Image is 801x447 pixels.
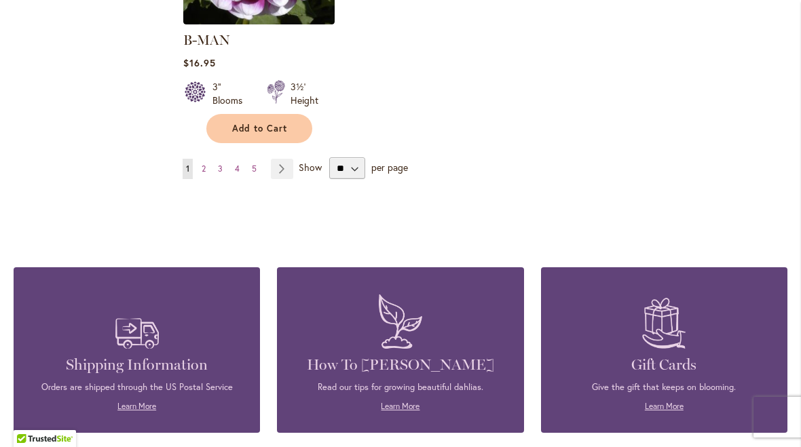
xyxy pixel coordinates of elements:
[381,401,420,411] a: Learn More
[117,401,156,411] a: Learn More
[183,14,335,27] a: B-MAN
[561,381,767,393] p: Give the gift that keeps on blooming.
[232,123,288,134] span: Add to Cart
[231,159,243,179] a: 4
[183,32,230,48] a: B-MAN
[248,159,260,179] a: 5
[186,163,189,174] span: 1
[218,163,223,174] span: 3
[297,381,503,393] p: Read our tips for growing beautiful dahlias.
[206,114,312,143] button: Add to Cart
[291,80,318,107] div: 3½' Height
[202,163,206,174] span: 2
[299,161,322,174] span: Show
[645,401,684,411] a: Learn More
[34,355,240,374] h4: Shipping Information
[212,80,250,107] div: 3" Blooms
[183,56,216,69] span: $16.95
[10,399,48,437] iframe: Launch Accessibility Center
[198,159,209,179] a: 2
[252,163,257,174] span: 5
[235,163,240,174] span: 4
[561,355,767,374] h4: Gift Cards
[297,355,503,374] h4: How To [PERSON_NAME]
[34,381,240,393] p: Orders are shipped through the US Postal Service
[371,161,408,174] span: per page
[215,159,226,179] a: 3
